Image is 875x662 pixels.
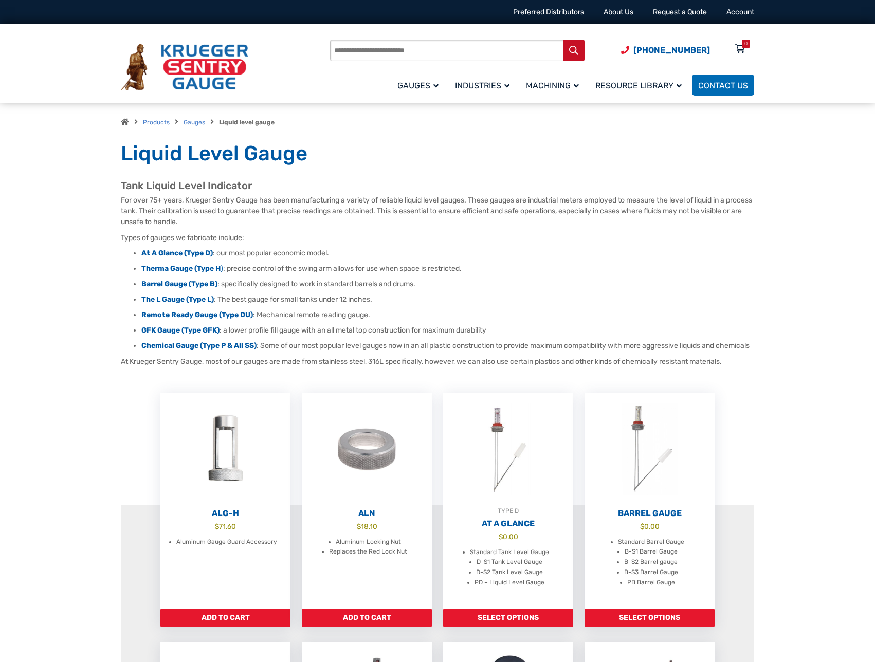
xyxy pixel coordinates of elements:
[184,119,205,126] a: Gauges
[121,195,754,227] p: For over 75+ years, Krueger Sentry Gauge has been manufacturing a variety of reliable liquid leve...
[499,532,503,541] span: $
[633,45,710,55] span: [PHONE_NUMBER]
[443,519,573,529] h2: At A Glance
[121,356,754,367] p: At Krueger Sentry Gauge, most of our gauges are made from stainless steel, 316L specifically, how...
[219,119,275,126] strong: Liquid level gauge
[513,8,584,16] a: Preferred Distributors
[621,44,710,57] a: Phone Number (920) 434-8860
[215,522,236,530] bdi: 71.60
[595,81,682,90] span: Resource Library
[143,119,170,126] a: Products
[141,341,257,350] a: Chemical Gauge (Type P & All SS)
[215,522,219,530] span: $
[640,522,644,530] span: $
[698,81,748,90] span: Contact Us
[625,547,678,557] li: B-S1 Barrel Gauge
[470,547,549,558] li: Standard Tank Level Gauge
[526,81,579,90] span: Machining
[141,325,754,336] li: : a lower profile fill gauge with an all metal top construction for maximum durability
[455,81,509,90] span: Industries
[618,537,684,547] li: Standard Barrel Gauge
[302,508,432,519] h2: ALN
[141,280,217,288] a: Barrel Gauge (Type B)
[604,8,633,16] a: About Us
[302,609,432,627] a: Add to cart: “ALN”
[121,44,248,91] img: Krueger Sentry Gauge
[121,141,754,167] h1: Liquid Level Gauge
[160,393,290,609] a: ALG-H $71.60 Aluminum Gauge Guard Accessory
[141,264,223,273] a: Therma Gauge (Type H)
[624,567,678,578] li: B-S3 Barrel Gauge
[329,547,407,557] li: Replaces the Red Lock Nut
[121,232,754,243] p: Types of gauges we fabricate include:
[141,310,754,320] li: : Mechanical remote reading gauge.
[160,609,290,627] a: Add to cart: “ALG-H”
[520,73,589,97] a: Machining
[443,393,573,609] a: TYPE DAt A Glance $0.00 Standard Tank Level Gauge D-S1 Tank Level Gauge D-S2 Tank Level Gauge PD ...
[141,248,754,259] li: : our most popular economic model.
[141,295,754,305] li: : The best gauge for small tanks under 12 inches.
[653,8,707,16] a: Request a Quote
[726,8,754,16] a: Account
[585,508,715,519] h2: Barrel Gauge
[160,393,290,506] img: ALG-OF
[477,557,542,567] li: D-S1 Tank Level Gauge
[443,393,573,506] img: At A Glance
[476,567,543,578] li: D-S2 Tank Level Gauge
[589,73,692,97] a: Resource Library
[141,249,213,258] a: At A Glance (Type D)
[141,295,214,304] a: The L Gauge (Type L)
[141,279,754,289] li: : specifically designed to work in standard barrels and drums.
[692,75,754,96] a: Contact Us
[499,532,518,541] bdi: 0.00
[141,326,220,335] a: GFK Gauge (Type GFK)
[121,179,754,192] h2: Tank Liquid Level Indicator
[357,522,377,530] bdi: 18.10
[443,506,573,516] div: TYPE D
[357,522,361,530] span: $
[585,393,715,506] img: Barrel Gauge
[397,81,439,90] span: Gauges
[336,537,401,547] li: Aluminum Locking Nut
[141,341,754,351] li: : Some of our most popular level gauges now in an all plastic construction to provide maximum com...
[141,310,253,319] a: Remote Ready Gauge (Type DU)
[640,522,660,530] bdi: 0.00
[141,264,754,274] li: : precise control of the swing arm allows for use when space is restricted.
[475,578,544,588] li: PD – Liquid Level Gauge
[141,264,221,273] strong: Therma Gauge (Type H
[443,609,573,627] a: Add to cart: “At A Glance”
[744,40,748,48] div: 0
[302,393,432,506] img: ALN
[391,73,449,97] a: Gauges
[302,393,432,609] a: ALN $18.10 Aluminum Locking Nut Replaces the Red Lock Nut
[449,73,520,97] a: Industries
[176,537,277,547] li: Aluminum Gauge Guard Accessory
[627,578,675,588] li: PB Barrel Gauge
[585,609,715,627] a: Add to cart: “Barrel Gauge”
[624,557,678,567] li: B-S2 Barrel gauge
[160,508,290,519] h2: ALG-H
[585,393,715,609] a: Barrel Gauge $0.00 Standard Barrel Gauge B-S1 Barrel Gauge B-S2 Barrel gauge B-S3 Barrel Gauge PB...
